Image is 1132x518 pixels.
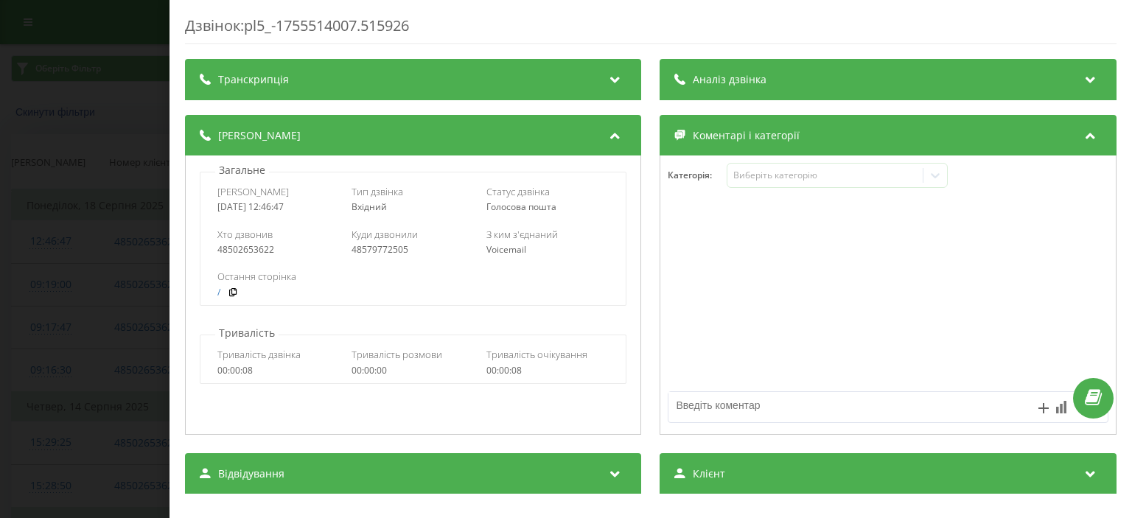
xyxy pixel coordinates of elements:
span: Куди дзвонили [352,228,419,241]
span: Статус дзвінка [486,185,550,198]
div: Voicemail [486,245,609,255]
span: [PERSON_NAME] [218,128,301,143]
span: Тривалість розмови [352,348,443,361]
span: Голосова пошта [486,200,556,213]
span: Тривалість очікування [486,348,587,361]
div: 48502653622 [217,245,340,255]
div: 48579772505 [352,245,475,255]
div: Виберіть категорію [733,169,918,181]
h4: Категорія : [668,170,727,181]
span: Транскрипція [218,72,289,87]
span: Остання сторінка [217,270,296,283]
span: [PERSON_NAME] [217,185,289,198]
p: Загальне [215,163,269,178]
span: З ким з'єднаний [486,228,558,241]
span: Вхідний [352,200,388,213]
div: Дзвінок : pl5_-1755514007.515926 [185,15,1117,44]
div: 00:00:00 [352,365,475,376]
span: Аналіз дзвінка [693,72,767,87]
span: Клієнт [693,466,726,481]
a: / [217,287,220,298]
span: Тип дзвінка [352,185,404,198]
span: Хто дзвонив [217,228,273,241]
span: Коментарі і категорії [693,128,800,143]
div: 00:00:08 [217,365,340,376]
p: Тривалість [215,326,279,340]
span: Тривалість дзвінка [217,348,301,361]
div: 00:00:08 [486,365,609,376]
span: Відвідування [218,466,284,481]
div: [DATE] 12:46:47 [217,202,340,212]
